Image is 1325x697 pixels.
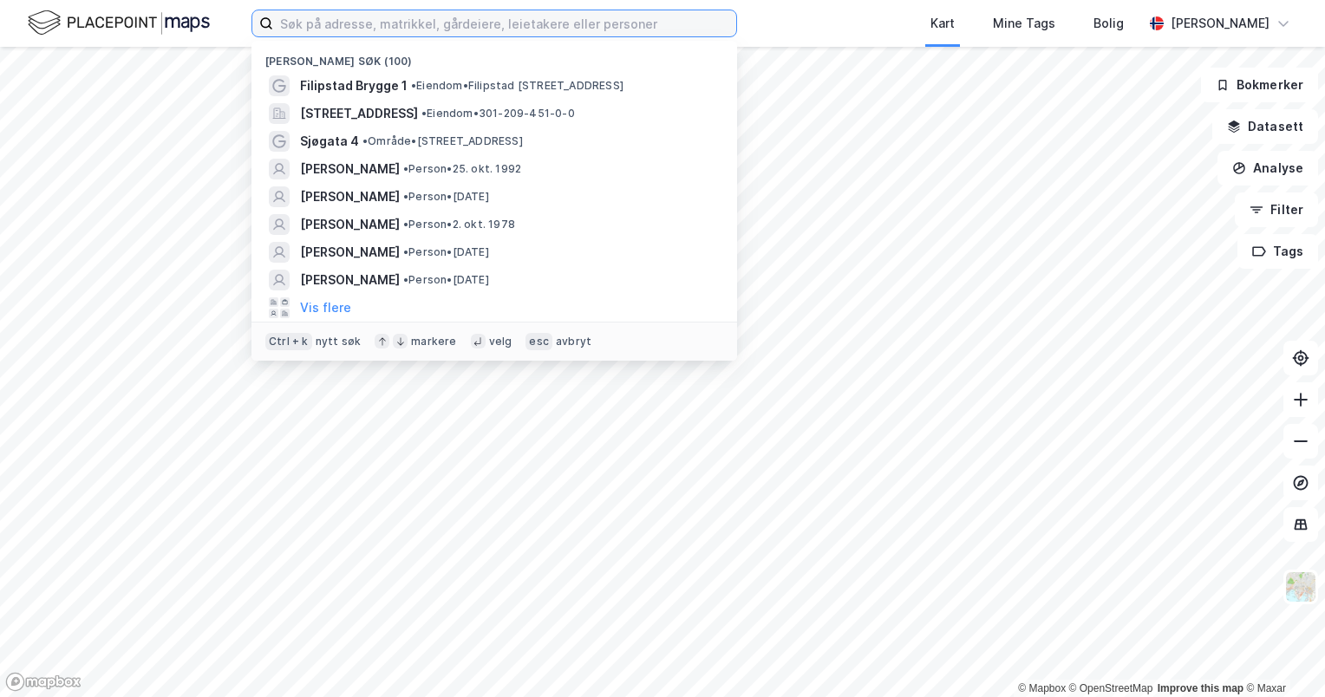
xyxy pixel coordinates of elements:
[362,134,523,148] span: Område • [STREET_ADDRESS]
[930,13,955,34] div: Kart
[403,218,408,231] span: •
[403,273,408,286] span: •
[1212,109,1318,144] button: Datasett
[403,245,408,258] span: •
[1235,192,1318,227] button: Filter
[1018,682,1066,694] a: Mapbox
[421,107,427,120] span: •
[300,186,400,207] span: [PERSON_NAME]
[300,75,408,96] span: Filipstad Brygge 1
[1093,13,1124,34] div: Bolig
[1284,570,1317,603] img: Z
[300,214,400,235] span: [PERSON_NAME]
[300,270,400,290] span: [PERSON_NAME]
[300,103,418,124] span: [STREET_ADDRESS]
[403,162,521,176] span: Person • 25. okt. 1992
[403,273,489,287] span: Person • [DATE]
[421,107,575,121] span: Eiendom • 301-209-451-0-0
[1069,682,1153,694] a: OpenStreetMap
[300,242,400,263] span: [PERSON_NAME]
[556,335,591,348] div: avbryt
[265,333,312,350] div: Ctrl + k
[403,190,408,203] span: •
[403,190,489,204] span: Person • [DATE]
[1217,151,1318,186] button: Analyse
[1171,13,1270,34] div: [PERSON_NAME]
[489,335,512,348] div: velg
[1237,234,1318,269] button: Tags
[411,79,623,93] span: Eiendom • Filipstad [STREET_ADDRESS]
[993,13,1055,34] div: Mine Tags
[411,335,456,348] div: markere
[300,159,400,179] span: [PERSON_NAME]
[300,297,351,318] button: Vis flere
[251,41,737,72] div: [PERSON_NAME] søk (100)
[1201,68,1318,102] button: Bokmerker
[316,335,362,348] div: nytt søk
[5,672,82,692] a: Mapbox homepage
[525,333,552,350] div: esc
[273,10,736,36] input: Søk på adresse, matrikkel, gårdeiere, leietakere eller personer
[1238,614,1325,697] iframe: Chat Widget
[1238,614,1325,697] div: Kontrollprogram for chat
[300,131,359,152] span: Sjøgata 4
[1158,682,1243,694] a: Improve this map
[411,79,416,92] span: •
[403,245,489,259] span: Person • [DATE]
[28,8,210,38] img: logo.f888ab2527a4732fd821a326f86c7f29.svg
[403,162,408,175] span: •
[362,134,368,147] span: •
[403,218,515,231] span: Person • 2. okt. 1978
